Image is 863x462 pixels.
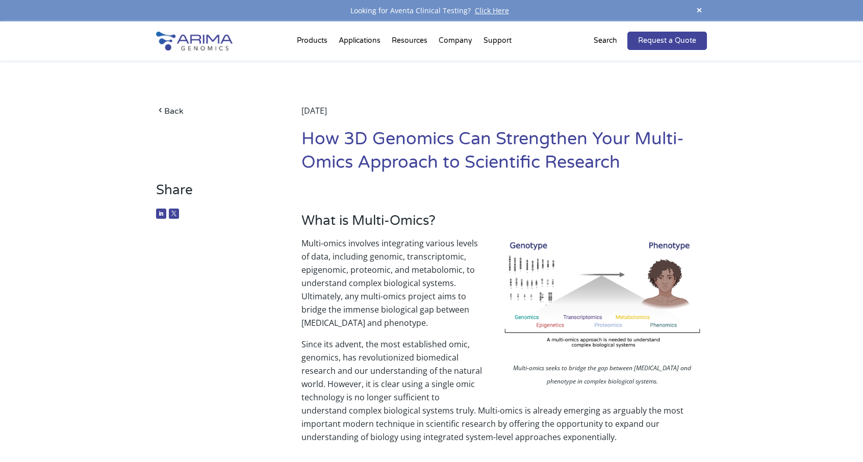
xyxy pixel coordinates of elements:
[498,362,707,391] p: Multi-omics seeks to bridge the gap between [MEDICAL_DATA] and phenotype in complex biological sy...
[156,182,271,206] h3: Share
[156,32,233,50] img: Arima-Genomics-logo
[156,104,271,118] a: Back
[301,237,707,338] p: Multi-omics involves integrating various levels of data, including genomic, transcriptomic, epige...
[471,6,513,15] a: Click Here
[301,338,707,444] p: Since its advent, the most established omic, genomics, has revolutionized biomedical research and...
[627,32,707,50] a: Request a Quote
[156,4,707,17] div: Looking for Aventa Clinical Testing?
[594,34,617,47] p: Search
